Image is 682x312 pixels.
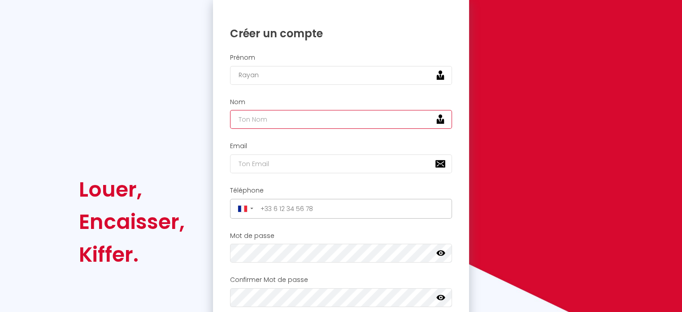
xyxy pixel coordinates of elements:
[230,110,452,129] input: Ton Nom
[79,173,185,206] div: Louer,
[230,66,452,85] input: Ton Prénom
[230,142,452,150] h2: Email
[79,206,185,238] div: Encaisser,
[230,276,452,284] h2: Confirmer Mot de passe
[230,187,452,194] h2: Téléphone
[230,154,452,173] input: Ton Email
[230,54,452,62] h2: Prénom
[79,238,185,271] div: Kiffer.
[257,202,450,216] input: +33 6 12 34 56 78
[230,232,452,240] h2: Mot de passe
[230,98,452,106] h2: Nom
[249,207,254,211] span: ▼
[230,26,452,40] h1: Créer un compte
